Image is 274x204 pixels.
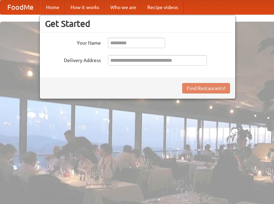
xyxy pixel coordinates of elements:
[182,83,230,93] button: Find Restaurants!
[0,0,40,14] a: FoodMe
[45,55,101,64] label: Delivery Address
[45,18,230,29] h3: Get Started
[65,0,105,14] a: How it works
[40,0,65,14] a: Home
[105,0,142,14] a: Who we are
[142,0,184,14] a: Recipe videos
[45,38,101,46] label: Your Name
